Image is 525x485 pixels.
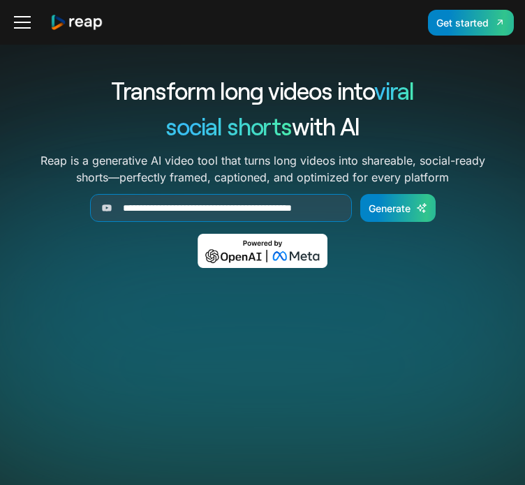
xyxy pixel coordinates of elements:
form: Generate Form [27,194,499,222]
div: Get started [436,15,489,30]
div: Generate [369,201,411,216]
div: menu [11,6,39,39]
a: home [50,14,103,31]
a: Get started [428,10,514,36]
h1: with AI [27,108,499,144]
h1: Transform long videos into [27,73,499,108]
span: social shorts [165,112,293,140]
span: viral [374,76,414,105]
a: Generate [360,194,436,222]
p: Reap is a generative AI video tool that turns long videos into shareable, social-ready shorts—per... [40,152,485,186]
